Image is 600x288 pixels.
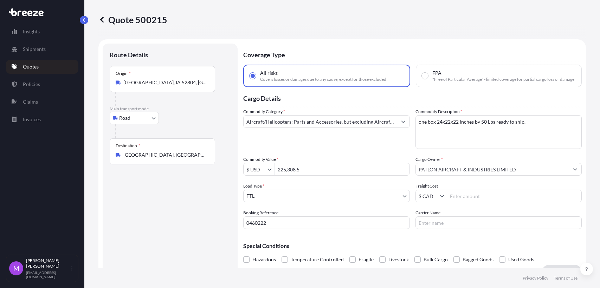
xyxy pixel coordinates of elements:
span: Livestock [388,254,409,265]
input: All risksCovers losses or damages due to any cause, except for those excluded [250,73,256,79]
a: Shipments [6,42,78,56]
a: Insights [6,25,78,39]
span: "Free of Particular Average" - limited coverage for partial cargo loss or damage [432,77,574,82]
span: FPA [432,70,441,77]
p: Main transport mode [110,106,231,112]
span: Used Goods [508,254,534,265]
a: Terms of Use [554,275,578,281]
input: Enter amount [447,190,582,202]
p: Quotes [23,63,39,70]
input: Select a commodity type [244,115,397,128]
input: Commodity Value [244,163,267,176]
label: Booking Reference [243,209,278,216]
a: Invoices [6,112,78,126]
span: Bulk Cargo [424,254,448,265]
p: Coverage Type [243,44,582,65]
span: Hazardous [252,254,276,265]
span: Load Type [243,183,264,190]
input: Origin [123,79,206,86]
p: [EMAIL_ADDRESS][DOMAIN_NAME] [26,270,70,279]
label: Cargo Owner [415,156,443,163]
span: FTL [246,192,254,199]
textarea: one box 24x22x22 inches by 50 Lbs ready to ship. [415,115,582,149]
span: Bagged Goods [463,254,493,265]
span: Fragile [359,254,374,265]
label: Commodity Value [243,156,278,163]
input: Enter name [415,216,582,229]
span: M [13,265,19,272]
button: Show suggestions [569,163,581,176]
label: Carrier Name [415,209,440,216]
p: Cargo Details [243,87,582,108]
a: Quotes [6,60,78,74]
input: Type amount [275,163,409,176]
span: Covers losses or damages due to any cause, except for those excluded [260,77,386,82]
p: Special Conditions [243,243,582,249]
button: FTL [243,190,410,202]
input: Destination [123,151,206,158]
a: Claims [6,95,78,109]
button: Save Changes [542,265,582,279]
a: Privacy Policy [523,275,548,281]
button: Select transport [110,112,159,124]
label: Commodity Description [415,108,462,115]
button: Cancel Changes [498,265,542,279]
p: Claims [23,98,38,105]
button: Show suggestions [440,192,447,199]
p: Shipments [23,46,46,53]
span: All risks [260,70,278,77]
input: FPA"Free of Particular Average" - limited coverage for partial cargo loss or damage [422,73,428,79]
a: Policies [6,77,78,91]
p: Route Details [110,51,148,59]
span: Road [119,114,130,122]
button: Show suggestions [267,166,275,173]
p: Policies [23,81,40,88]
p: [PERSON_NAME] [PERSON_NAME] [26,258,70,269]
div: Destination [116,143,140,149]
div: Origin [116,71,131,76]
input: Your internal reference [243,216,410,229]
input: Freight Cost [416,190,440,202]
p: Invoices [23,116,41,123]
label: Freight Cost [415,183,438,190]
span: Temperature Controlled [291,254,344,265]
p: Insights [23,28,40,35]
button: Show suggestions [397,115,409,128]
input: Full name [416,163,569,176]
p: Quote 500215 [98,14,167,25]
label: Commodity Category [243,108,285,115]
